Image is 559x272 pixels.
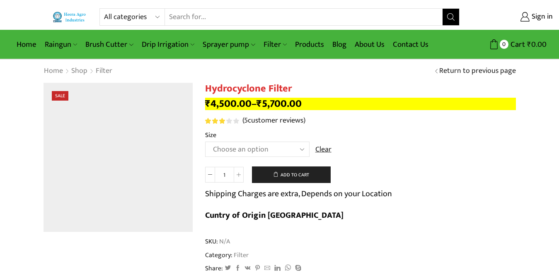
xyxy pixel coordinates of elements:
[205,208,344,222] b: Cuntry of Origin [GEOGRAPHIC_DATA]
[252,166,331,183] button: Add to cart
[259,35,291,54] a: Filter
[351,35,389,54] a: About Us
[44,66,63,77] a: Home
[291,35,328,54] a: Products
[44,83,193,232] img: Hydrocyclone Filter
[500,40,508,48] span: 0
[205,95,252,112] bdi: 4,500.00
[205,118,227,124] span: Rated out of 5 based on customer ratings
[205,118,240,124] span: 5
[71,66,88,77] a: Shop
[508,39,525,50] span: Cart
[205,130,216,140] label: Size
[242,116,305,126] a: (5customer reviews)
[218,237,230,246] span: N/A
[257,95,302,112] bdi: 5,700.00
[315,144,332,155] a: Clear options
[530,12,553,22] span: Sign in
[472,10,553,24] a: Sign in
[81,35,137,54] a: Brush Cutter
[443,9,459,25] button: Search button
[328,35,351,54] a: Blog
[198,35,259,54] a: Sprayer pump
[205,95,211,112] span: ₹
[244,114,248,127] span: 5
[468,37,547,52] a: 0 Cart ₹0.00
[215,167,234,183] input: Product quantity
[232,250,249,260] a: Filter
[44,66,113,77] nav: Breadcrumb
[257,95,262,112] span: ₹
[165,9,443,25] input: Search for...
[205,237,516,246] span: SKU:
[205,250,249,260] span: Category:
[205,118,239,124] div: Rated 3.20 out of 5
[527,38,547,51] bdi: 0.00
[95,66,113,77] a: Filter
[389,35,433,54] a: Contact Us
[41,35,81,54] a: Raingun
[52,91,68,101] span: Sale
[12,35,41,54] a: Home
[205,83,516,95] h1: Hydrocyclone Filter
[138,35,198,54] a: Drip Irrigation
[527,38,531,51] span: ₹
[439,66,516,77] a: Return to previous page
[205,98,516,110] p: –
[205,187,392,200] p: Shipping Charges are extra, Depends on your Location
